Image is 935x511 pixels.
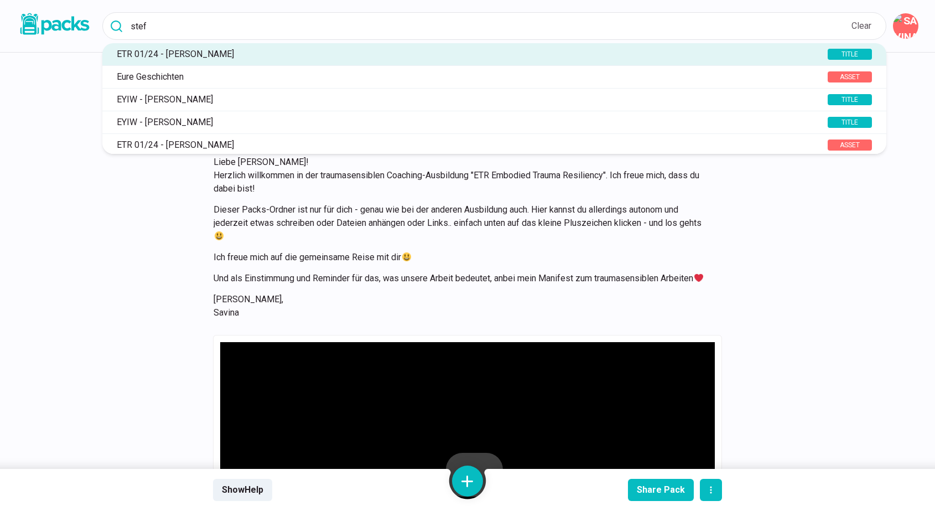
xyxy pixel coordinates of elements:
p: Ich freue mich auf die gemeinsame Reise mit dir [214,251,708,264]
p: Liebe [PERSON_NAME]! Herzlich willkommen in der traumasensiblen Coaching-Ausbildung "ETR Embodied... [214,156,708,195]
img: Packs logo [17,11,91,37]
p: Und als Einstimmung und Reminder für das, was unsere Arbeit bedeutet, anbei mein Manifest zum tra... [214,272,708,285]
button: Play Video [446,453,503,497]
button: ETR 01/24 - [PERSON_NAME]TITLE [102,43,886,65]
img: 😃 [402,252,411,261]
button: Share Pack [628,479,694,501]
div: TITLE [828,117,872,128]
button: Savina Tilmann [893,13,918,39]
p: ETR 01/24 - [PERSON_NAME] [111,49,792,59]
div: Share Pack [637,484,685,495]
div: ASSET [828,140,872,151]
button: Clear [850,15,872,37]
div: TITLE [828,94,872,105]
p: Eure Geschichten [111,71,792,82]
p: Dieser Packs-Ordner ist nur für dich - genau wie bei der anderen Ausbildung auch. Hier kannst du ... [214,203,708,243]
p: [PERSON_NAME], Savina [214,293,708,319]
button: EYIW - [PERSON_NAME]TITLE [102,89,886,111]
p: EYIW - [PERSON_NAME] [111,117,792,127]
button: ShowHelp [213,479,272,501]
a: Packs logo [17,11,91,41]
button: ETR 01/24 - [PERSON_NAME]ASSET [102,134,886,156]
img: ❤️ [694,273,703,282]
button: Eure GeschichtenASSET [102,66,886,88]
button: actions [700,479,722,501]
img: 😃 [215,231,224,240]
p: EYIW - [PERSON_NAME] [111,94,792,105]
div: ASSET [828,71,872,82]
p: ETR 01/24 - [PERSON_NAME] [111,140,792,150]
input: Search all packs [102,12,886,40]
div: TITLE [828,49,872,60]
button: EYIW - [PERSON_NAME]TITLE [102,111,886,133]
